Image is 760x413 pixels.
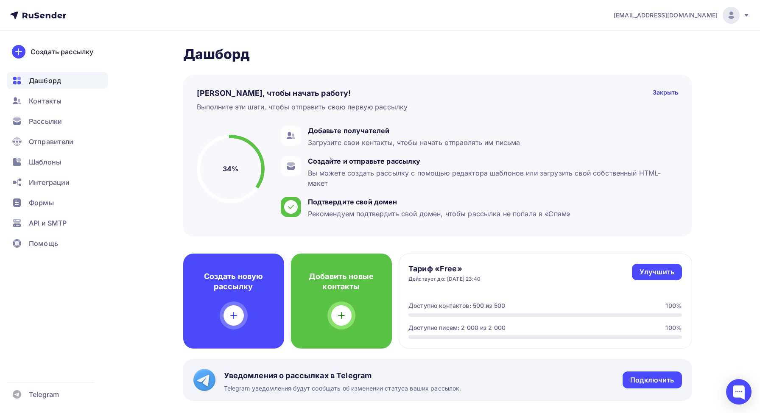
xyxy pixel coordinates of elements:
[408,324,506,332] div: Доступно писем: 2 000 из 2 000
[224,371,461,381] span: Уведомления о рассылках в Telegram
[223,164,238,174] h5: 34%
[224,384,461,393] span: Telegram уведомления будут сообщать об изменении статуса ваших рассылок.
[29,389,59,399] span: Telegram
[29,177,70,187] span: Интеграции
[29,75,61,86] span: Дашборд
[640,267,674,277] div: Улучшить
[7,153,108,170] a: Шаблоны
[29,157,61,167] span: Шаблоны
[7,194,108,211] a: Формы
[7,133,108,150] a: Отправители
[308,209,571,219] div: Рекомендуем подтвердить свой домен, чтобы рассылка не попала в «Спам»
[29,218,67,228] span: API и SMTP
[308,137,520,148] div: Загрузите свои контакты, чтобы начать отправлять им письма
[183,46,692,63] h2: Дашборд
[614,11,718,20] span: [EMAIL_ADDRESS][DOMAIN_NAME]
[31,47,93,57] div: Создать рассылку
[308,156,674,166] div: Создайте и отправьте рассылку
[197,88,351,98] h4: [PERSON_NAME], чтобы начать работу!
[197,271,271,292] h4: Создать новую рассылку
[308,126,520,136] div: Добавьте получателей
[29,137,74,147] span: Отправители
[29,116,62,126] span: Рассылки
[408,276,481,282] div: Действует до: [DATE] 23:40
[630,375,674,385] div: Подключить
[29,198,54,208] span: Формы
[665,301,682,310] div: 100%
[7,113,108,130] a: Рассылки
[653,88,679,98] div: Закрыть
[665,324,682,332] div: 100%
[7,72,108,89] a: Дашборд
[305,271,378,292] h4: Добавить новые контакты
[29,238,58,248] span: Помощь
[408,301,505,310] div: Доступно контактов: 500 из 500
[308,197,571,207] div: Подтвердите свой домен
[614,7,750,24] a: [EMAIL_ADDRESS][DOMAIN_NAME]
[408,264,481,274] h4: Тариф «Free»
[29,96,61,106] span: Контакты
[7,92,108,109] a: Контакты
[197,102,408,112] div: Выполните эти шаги, чтобы отправить свою первую рассылку
[308,168,674,188] div: Вы можете создать рассылку с помощью редактора шаблонов или загрузить свой собственный HTML-макет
